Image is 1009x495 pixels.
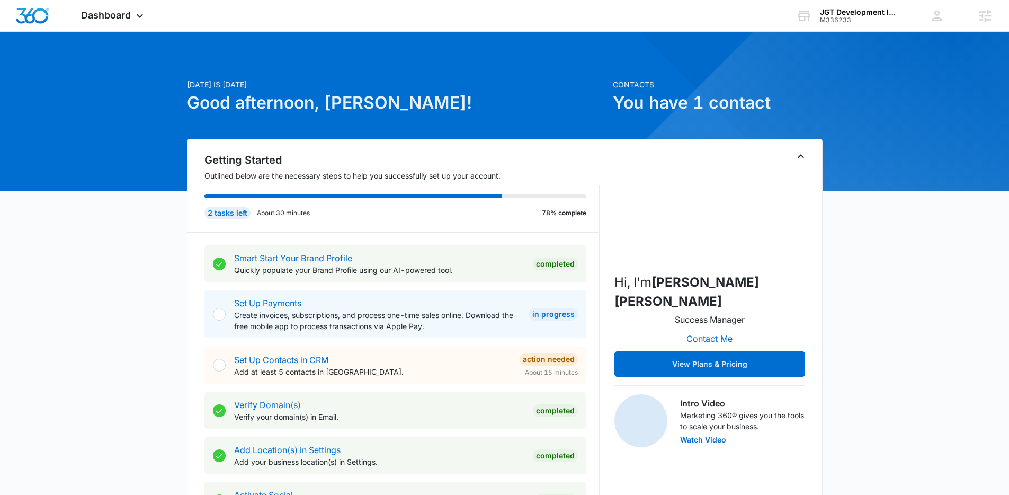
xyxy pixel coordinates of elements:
p: 78% complete [542,208,586,218]
p: Success Manager [675,313,745,326]
div: Action Needed [520,353,578,366]
p: Create invoices, subscriptions, and process one-time sales online. Download the free mobile app t... [234,310,521,332]
a: Set Up Contacts in CRM [234,355,328,365]
div: In Progress [529,308,578,321]
span: Dashboard [81,10,131,21]
p: Contacts [613,79,823,90]
p: Quickly populate your Brand Profile using our AI-powered tool. [234,264,524,276]
h3: Intro Video [680,397,805,410]
button: Toggle Collapse [794,150,807,163]
a: Add Location(s) in Settings [234,445,341,455]
div: 2 tasks left [204,207,251,219]
p: Verify your domain(s) in Email. [234,411,524,422]
a: Verify Domain(s) [234,400,301,410]
button: Watch Video [680,436,726,444]
a: Smart Start Your Brand Profile [234,253,352,263]
h1: You have 1 contact [613,90,823,116]
img: McKenna Mueller [657,158,763,264]
p: Add at least 5 contacts in [GEOGRAPHIC_DATA]. [234,366,511,377]
p: Add your business location(s) in Settings. [234,456,524,467]
h2: Getting Started [204,152,600,168]
div: Completed [533,449,578,462]
a: Set Up Payments [234,298,301,308]
div: Completed [533,404,578,417]
span: About 15 minutes [525,368,578,377]
p: [DATE] is [DATE] [187,79,606,90]
button: Contact Me [676,326,743,351]
p: Hi, I'm [614,273,805,311]
p: Marketing 360® gives you the tools to scale your business. [680,410,805,432]
h1: Good afternoon, [PERSON_NAME]! [187,90,606,116]
div: account id [820,16,897,24]
p: Outlined below are the necessary steps to help you successfully set up your account. [204,170,600,181]
strong: [PERSON_NAME] [PERSON_NAME] [614,275,759,309]
button: View Plans & Pricing [614,351,805,377]
div: account name [820,8,897,16]
img: Intro Video [614,394,667,447]
p: About 30 minutes [257,208,310,218]
div: Completed [533,258,578,270]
